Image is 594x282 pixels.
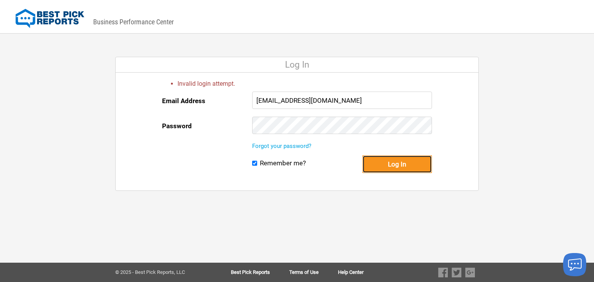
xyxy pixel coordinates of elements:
div: © 2025 - Best Pick Reports, LLC [115,270,206,275]
label: Password [162,117,192,135]
button: Log In [362,155,432,173]
a: Terms of Use [289,270,338,275]
li: Invalid login attempt. [178,80,432,88]
div: Log In [116,57,478,73]
a: Help Center [338,270,364,275]
button: Launch chat [563,253,586,276]
label: Email Address [162,92,205,110]
img: Best Pick Reports Logo [15,9,84,28]
a: Forgot your password? [252,143,311,149]
label: Remember me? [260,159,306,167]
a: Best Pick Reports [231,270,289,275]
